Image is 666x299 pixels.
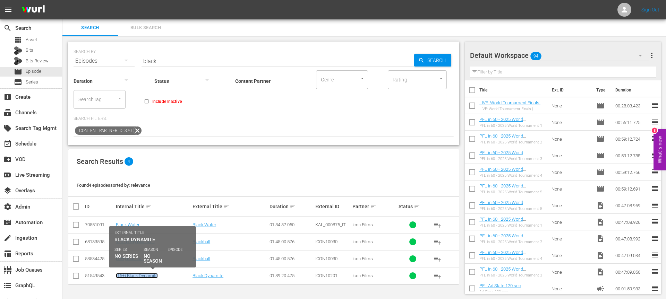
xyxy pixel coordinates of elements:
div: PFL in 60 - 2025 World Tournament 2 [479,240,546,244]
span: Ad [596,284,605,293]
div: Status [399,202,427,211]
div: PFL in 60 - 2025 World Tournament 5 [479,206,546,211]
td: None [549,181,594,197]
div: PFL in 60 - 2025 World Tournament 4 [479,256,546,261]
span: playlist_add [433,238,442,246]
span: reorder [651,234,659,243]
span: reorder [651,118,659,126]
span: GraphQL [3,281,12,290]
span: reorder [651,134,659,143]
div: 01:45:00.576 [270,239,314,244]
span: Automation [3,218,12,227]
span: sort [414,203,420,210]
span: Episode [596,168,605,176]
td: 00:56:11.725 [613,114,651,131]
td: None [549,147,594,164]
a: Blackball [193,239,210,244]
a: PFL in 60 - 2025 World Tournament 2 [479,233,526,244]
span: Episode [26,68,41,75]
div: 51549543 [85,273,114,278]
span: playlist_add [433,221,442,229]
div: Ad Slate 120 sec [479,290,521,294]
span: Episode [596,185,605,193]
td: 00:59:12.691 [613,181,651,197]
button: more_vert [648,47,656,64]
div: Duration [270,202,314,211]
button: playlist_add [429,250,446,267]
span: menu [4,6,12,14]
td: 00:01:59.933 [613,280,651,297]
td: None [549,247,594,264]
button: playlist_add [429,267,446,284]
a: Black Water [116,222,139,227]
div: Partner [352,202,396,211]
img: ans4CAIJ8jUAAAAAAAAAAAAAAAAAAAAAAAAgQb4GAAAAAAAAAAAAAAAAAAAAAAAAJMjXAAAAAAAAAAAAAAAAAAAAAAAAgAT5G... [17,2,50,18]
span: sort [223,203,230,210]
div: External ID [315,204,350,209]
a: (15+) Blackball [116,256,145,261]
a: Sign Out [641,7,659,12]
th: Duration [611,80,653,100]
div: Episodes [74,51,135,71]
a: PFL in 60 - 2025 World Tournament 1 [479,217,526,227]
span: KAL_000875_ITUN [315,222,349,232]
button: playlist_add [429,217,446,233]
td: 00:47:08.926 [613,214,651,230]
td: None [549,197,594,214]
span: reorder [651,218,659,226]
td: None [549,114,594,131]
a: PFL in 60 - 2025 World Tournament 2 [479,133,526,144]
span: Episode [596,118,605,126]
td: 00:28:03.423 [613,97,651,114]
span: Bulk Search [122,24,169,32]
td: 00:47:08.959 [613,197,651,214]
button: Open [438,75,444,82]
span: reorder [651,168,659,176]
a: PFL in 60 - 2025 World Tournament 4 [479,250,526,260]
span: Icon Films Distribution [352,256,376,266]
div: 01:34:37.050 [270,222,314,227]
span: ICON10201 [315,273,338,278]
span: Series [14,78,22,86]
span: Asset [26,36,37,43]
span: ICON10030 [315,239,338,244]
div: LIVE: World Tournament Finals | [PERSON_NAME] vs. Rabadanov | Pre-Fight Show [479,107,546,111]
span: Episode [596,151,605,160]
button: Search [414,54,451,67]
span: Reports [3,249,12,258]
span: Include Inactive [152,98,182,105]
span: Icon Films Distribution [352,273,376,283]
span: sort [290,203,296,210]
span: Bits Review [26,58,49,64]
div: PFL in 60 - 2025 World Tournament 1 [479,223,546,228]
span: Episode [14,68,22,76]
button: Open Feedback Widget [654,129,666,170]
span: Episode [596,135,605,143]
div: PFL in 60 - 2025 World Tournament 3 [479,157,546,161]
span: playlist_add [433,272,442,280]
a: LIVE: World Tournament Finals | [PERSON_NAME] vs. Rabadanov | Pre-Fight Show [479,100,544,116]
span: Found 4 episodes sorted by: relevance [77,183,150,188]
span: Create [3,93,12,101]
td: None [549,97,594,114]
td: 00:59:12.766 [613,164,651,181]
span: Overlays [3,186,12,195]
span: 94 [530,49,541,63]
td: None [549,230,594,247]
span: reorder [651,101,659,109]
span: reorder [651,201,659,209]
span: Icon Films Distribution [352,239,376,249]
th: Type [592,80,611,100]
span: reorder [651,151,659,159]
span: Series [26,79,38,86]
div: PFL in 60 - 2025 World Tournament 5 [479,190,546,194]
button: Open [359,75,366,82]
div: Bits Review [14,57,22,65]
span: reorder [651,284,659,292]
span: reorder [651,251,659,259]
div: 01:45:00.576 [270,256,314,261]
a: PFL in 60 - 2025 World Tournament 3 [479,266,526,277]
span: Video [596,268,605,276]
span: Video [596,251,605,260]
span: Episode [596,102,605,110]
